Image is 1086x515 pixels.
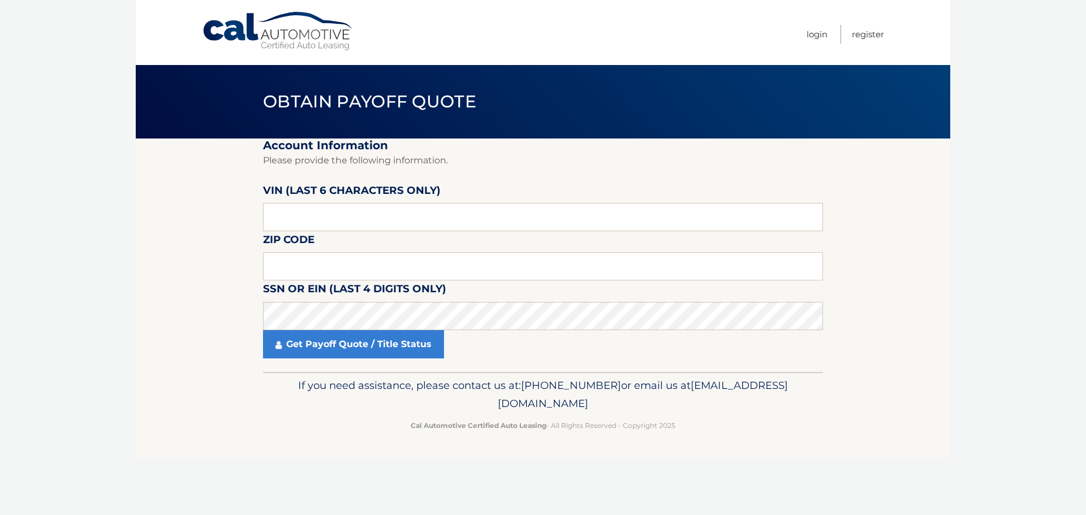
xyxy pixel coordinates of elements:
label: VIN (last 6 characters only) [263,182,441,203]
span: Obtain Payoff Quote [263,91,476,112]
a: Login [807,25,828,44]
a: Register [852,25,884,44]
h2: Account Information [263,139,823,153]
a: Cal Automotive [202,11,355,51]
a: Get Payoff Quote / Title Status [263,330,444,358]
strong: Cal Automotive Certified Auto Leasing [411,421,546,430]
span: [PHONE_NUMBER] [521,379,621,392]
p: Please provide the following information. [263,153,823,168]
p: - All Rights Reserved - Copyright 2025 [270,419,816,431]
p: If you need assistance, please contact us at: or email us at [270,376,816,413]
label: Zip Code [263,231,314,252]
label: SSN or EIN (last 4 digits only) [263,280,446,301]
